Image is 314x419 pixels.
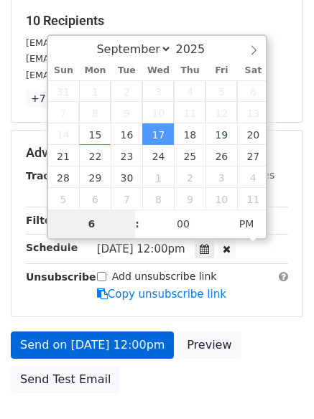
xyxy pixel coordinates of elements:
[227,209,267,238] span: Click to toggle
[79,66,111,75] span: Mon
[206,102,237,123] span: September 12, 2025
[111,145,142,166] span: September 23, 2025
[26,145,288,161] h5: Advanced
[206,66,237,75] span: Fri
[237,102,269,123] span: September 13, 2025
[139,209,227,238] input: Minute
[237,80,269,102] span: September 6, 2025
[26,37,186,48] small: [EMAIL_ADDRESS][DOMAIN_NAME]
[174,166,206,188] span: October 2, 2025
[206,188,237,209] span: October 10, 2025
[142,123,174,145] span: September 17, 2025
[237,66,269,75] span: Sat
[242,350,314,419] iframe: Chat Widget
[174,145,206,166] span: September 25, 2025
[177,331,241,359] a: Preview
[97,243,185,255] span: [DATE] 12:00pm
[26,70,186,80] small: [EMAIL_ADDRESS][DOMAIN_NAME]
[174,188,206,209] span: October 9, 2025
[48,166,80,188] span: September 28, 2025
[111,166,142,188] span: September 30, 2025
[206,80,237,102] span: September 5, 2025
[79,166,111,188] span: September 29, 2025
[48,80,80,102] span: August 31, 2025
[237,188,269,209] span: October 11, 2025
[174,102,206,123] span: September 11, 2025
[26,170,74,182] strong: Tracking
[206,166,237,188] span: October 3, 2025
[26,215,63,226] strong: Filters
[48,102,80,123] span: September 7, 2025
[111,188,142,209] span: October 7, 2025
[174,123,206,145] span: September 18, 2025
[142,145,174,166] span: September 24, 2025
[206,123,237,145] span: September 19, 2025
[79,80,111,102] span: September 1, 2025
[11,331,174,359] a: Send on [DATE] 12:00pm
[48,123,80,145] span: September 14, 2025
[142,166,174,188] span: October 1, 2025
[48,66,80,75] span: Sun
[111,123,142,145] span: September 16, 2025
[142,80,174,102] span: September 3, 2025
[111,80,142,102] span: September 2, 2025
[142,102,174,123] span: September 10, 2025
[111,66,142,75] span: Tue
[26,242,78,253] strong: Schedule
[79,123,111,145] span: September 15, 2025
[26,53,186,64] small: [EMAIL_ADDRESS][DOMAIN_NAME]
[206,145,237,166] span: September 26, 2025
[174,80,206,102] span: September 4, 2025
[112,269,217,284] label: Add unsubscribe link
[26,13,288,29] h5: 10 Recipients
[142,188,174,209] span: October 8, 2025
[172,42,223,56] input: Year
[142,66,174,75] span: Wed
[174,66,206,75] span: Thu
[237,145,269,166] span: September 27, 2025
[26,90,80,108] a: +7 more
[79,145,111,166] span: September 22, 2025
[237,166,269,188] span: October 4, 2025
[48,209,136,238] input: Hour
[26,271,96,283] strong: Unsubscribe
[11,366,120,393] a: Send Test Email
[48,188,80,209] span: October 5, 2025
[79,102,111,123] span: September 8, 2025
[111,102,142,123] span: September 9, 2025
[135,209,139,238] span: :
[79,188,111,209] span: October 6, 2025
[48,145,80,166] span: September 21, 2025
[237,123,269,145] span: September 20, 2025
[97,288,226,301] a: Copy unsubscribe link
